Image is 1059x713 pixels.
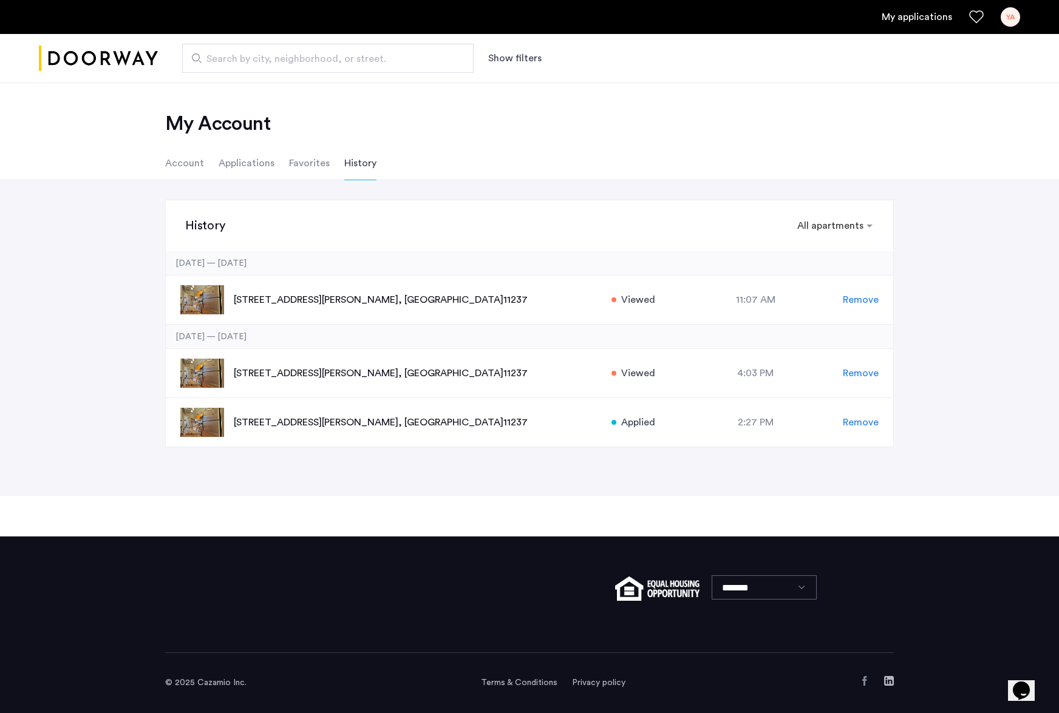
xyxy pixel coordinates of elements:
p: [STREET_ADDRESS][PERSON_NAME] 11237 [234,415,599,430]
h2: My Account [165,112,894,136]
li: Favorites [289,146,330,180]
input: Apartment Search [182,44,474,73]
li: History [344,146,376,180]
p: [STREET_ADDRESS][PERSON_NAME] 11237 [234,366,599,380]
li: Account [165,146,204,180]
span: Applied [621,415,655,430]
a: LinkedIn [884,676,894,686]
span: Remove [843,292,879,307]
img: apartment [180,408,224,437]
span: Remove [843,415,879,430]
li: Applications [219,146,274,180]
div: YA [1001,7,1020,27]
div: 2:27 PM [669,415,843,430]
a: Facebook [860,676,870,686]
h3: History [185,217,225,234]
p: [STREET_ADDRESS][PERSON_NAME] 11237 [234,292,599,307]
span: Viewed [621,366,655,380]
img: logo [39,36,158,81]
img: equal-housing.png [615,576,700,601]
select: Language select [712,575,817,600]
span: , [GEOGRAPHIC_DATA] [398,295,503,305]
a: Terms and conditions [481,677,557,689]
a: Privacy policy [572,677,625,689]
span: , [GEOGRAPHIC_DATA] [398,368,503,378]
div: [DATE] — [DATE] [166,251,893,275]
a: Cazamio logo [39,36,158,81]
img: apartment [180,359,224,388]
img: apartment [180,285,224,314]
span: © 2025 Cazamio Inc. [165,678,247,687]
span: Viewed [621,292,655,307]
div: [DATE] — [DATE] [166,325,893,349]
span: Search by city, neighborhood, or street. [206,52,440,66]
div: 4:03 PM [669,366,843,380]
div: 11:07 AM [669,292,843,307]
span: Remove [843,366,879,380]
button: Show or hide filters [488,51,542,66]
a: My application [882,10,952,24]
span: , [GEOGRAPHIC_DATA] [398,417,503,427]
iframe: chat widget [1008,664,1047,701]
a: Favorites [969,10,984,24]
